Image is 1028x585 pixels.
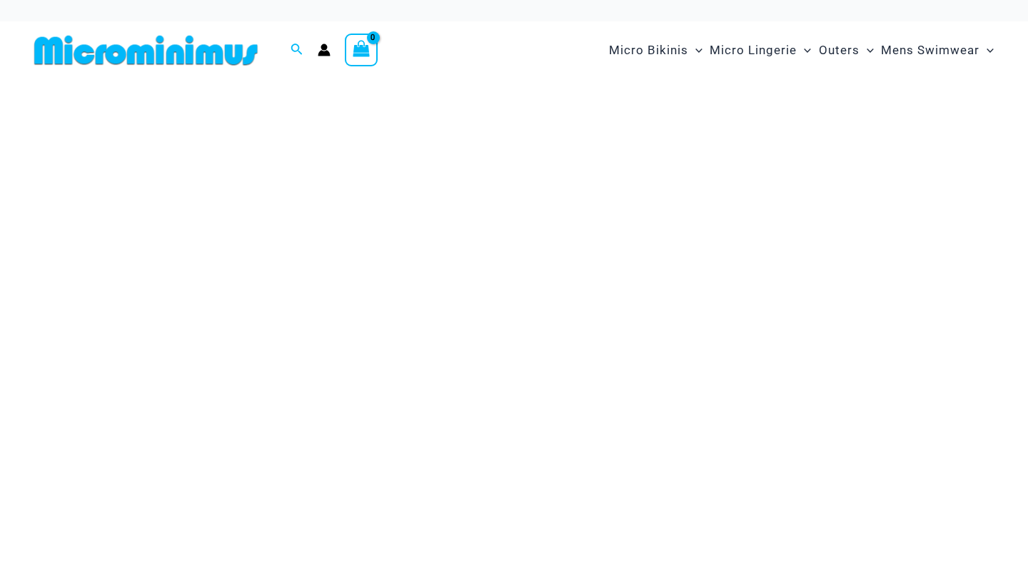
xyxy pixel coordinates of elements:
[877,29,997,72] a: Mens SwimwearMenu ToggleMenu Toggle
[609,32,688,68] span: Micro Bikinis
[603,26,999,74] nav: Site Navigation
[710,32,797,68] span: Micro Lingerie
[688,32,702,68] span: Menu Toggle
[605,29,706,72] a: Micro BikinisMenu ToggleMenu Toggle
[860,32,874,68] span: Menu Toggle
[318,44,331,56] a: Account icon link
[345,34,378,66] a: View Shopping Cart, empty
[797,32,811,68] span: Menu Toggle
[815,29,877,72] a: OutersMenu ToggleMenu Toggle
[819,32,860,68] span: Outers
[881,32,979,68] span: Mens Swimwear
[29,34,263,66] img: MM SHOP LOGO FLAT
[706,29,815,72] a: Micro LingerieMenu ToggleMenu Toggle
[979,32,994,68] span: Menu Toggle
[291,41,303,59] a: Search icon link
